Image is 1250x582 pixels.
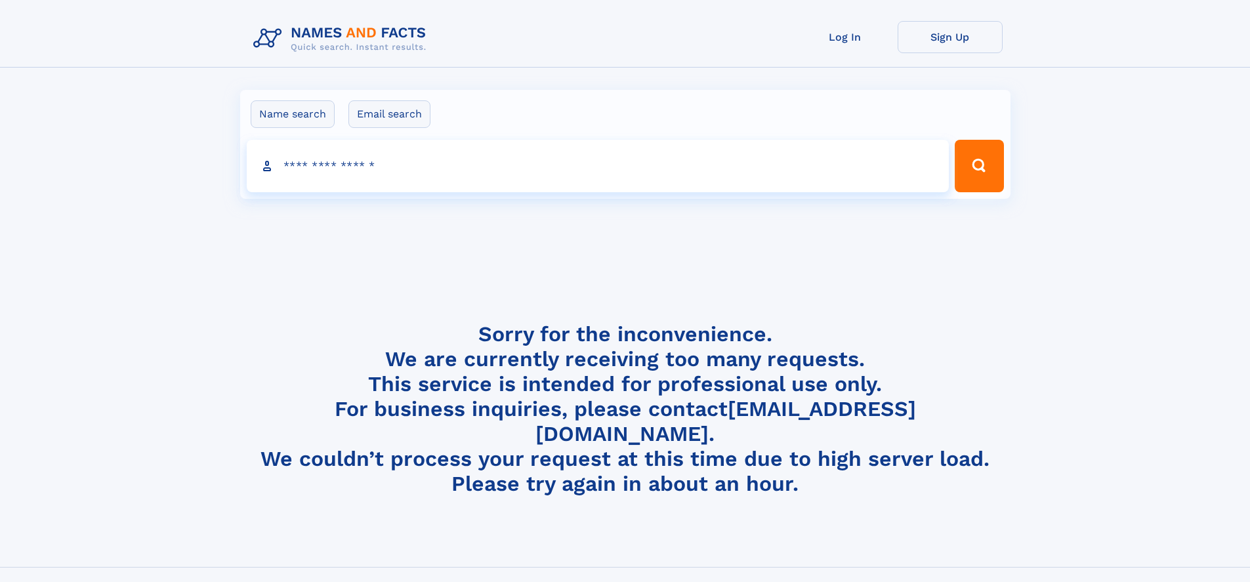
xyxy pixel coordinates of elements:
[247,140,949,192] input: search input
[898,21,1003,53] a: Sign Up
[248,322,1003,497] h4: Sorry for the inconvenience. We are currently receiving too many requests. This service is intend...
[955,140,1003,192] button: Search Button
[535,396,916,446] a: [EMAIL_ADDRESS][DOMAIN_NAME]
[248,21,437,56] img: Logo Names and Facts
[348,100,430,128] label: Email search
[251,100,335,128] label: Name search
[793,21,898,53] a: Log In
